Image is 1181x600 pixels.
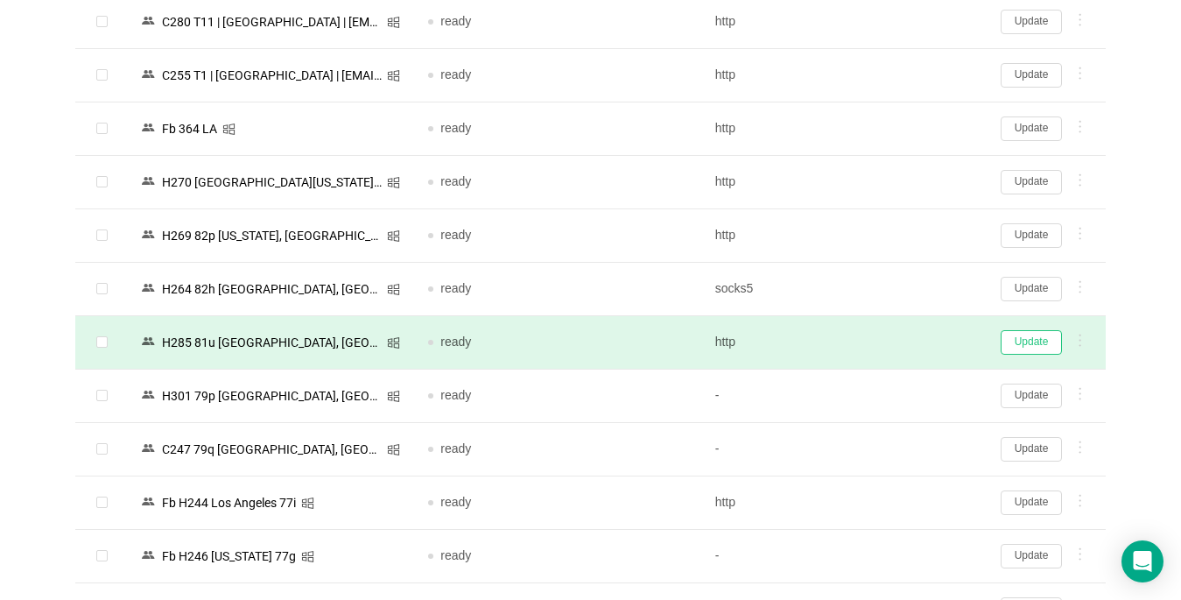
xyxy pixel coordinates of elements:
i: icon: windows [387,229,400,243]
button: Update [1001,437,1062,462]
i: icon: windows [387,16,400,29]
div: Н269 82p [US_STATE], [GEOGRAPHIC_DATA]/ [EMAIL_ADDRESS][DOMAIN_NAME] [157,224,387,247]
td: - [701,423,988,476]
span: ready [440,388,471,402]
span: ready [440,67,471,81]
td: - [701,370,988,423]
i: icon: windows [222,123,235,136]
div: Fb Н246 [US_STATE] 77g [157,545,301,568]
div: Fb Н244 Los Angeles 77i [157,491,301,514]
td: http [701,476,988,530]
i: icon: windows [387,443,400,456]
span: ready [440,441,471,455]
div: Fb 364 LA [157,117,222,140]
button: Update [1001,63,1062,88]
td: http [701,316,988,370]
span: ready [440,335,471,349]
button: Update [1001,277,1062,301]
i: icon: windows [301,550,314,563]
button: Update [1001,491,1062,515]
td: socks5 [701,263,988,316]
i: icon: windows [387,176,400,189]
button: Update [1001,116,1062,141]
div: C255 T1 | [GEOGRAPHIC_DATA] | [EMAIL_ADDRESS][DOMAIN_NAME] [157,64,387,87]
i: icon: windows [301,497,314,510]
button: Update [1001,223,1062,248]
td: - [701,530,988,583]
td: http [701,102,988,156]
div: C280 T11 | [GEOGRAPHIC_DATA] | [EMAIL_ADDRESS][DOMAIN_NAME] [157,11,387,33]
span: ready [440,548,471,562]
button: Update [1001,544,1062,568]
i: icon: windows [387,390,400,403]
div: C247 79q [GEOGRAPHIC_DATA], [GEOGRAPHIC_DATA] | [EMAIL_ADDRESS][DOMAIN_NAME] [157,438,387,461]
div: Н301 79p [GEOGRAPHIC_DATA], [GEOGRAPHIC_DATA] | [EMAIL_ADDRESS][DOMAIN_NAME] [157,385,387,407]
i: icon: windows [387,69,400,82]
div: Open Intercom Messenger [1121,540,1163,582]
span: ready [440,495,471,509]
span: ready [440,121,471,135]
button: Update [1001,10,1062,34]
span: ready [440,174,471,188]
td: http [701,156,988,209]
td: http [701,209,988,263]
div: Н270 [GEOGRAPHIC_DATA][US_STATE]/ [EMAIL_ADDRESS][DOMAIN_NAME] [157,171,387,194]
div: Н285 81u [GEOGRAPHIC_DATA], [GEOGRAPHIC_DATA]/ [EMAIL_ADDRESS][DOMAIN_NAME] [157,331,387,354]
div: Н264 82h [GEOGRAPHIC_DATA], [GEOGRAPHIC_DATA]/ [EMAIL_ADDRESS][DOMAIN_NAME] [157,278,387,300]
i: icon: windows [387,336,400,349]
i: icon: windows [387,283,400,296]
button: Update [1001,170,1062,194]
td: http [701,49,988,102]
span: ready [440,281,471,295]
button: Update [1001,330,1062,355]
span: ready [440,228,471,242]
button: Update [1001,384,1062,408]
span: ready [440,14,471,28]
